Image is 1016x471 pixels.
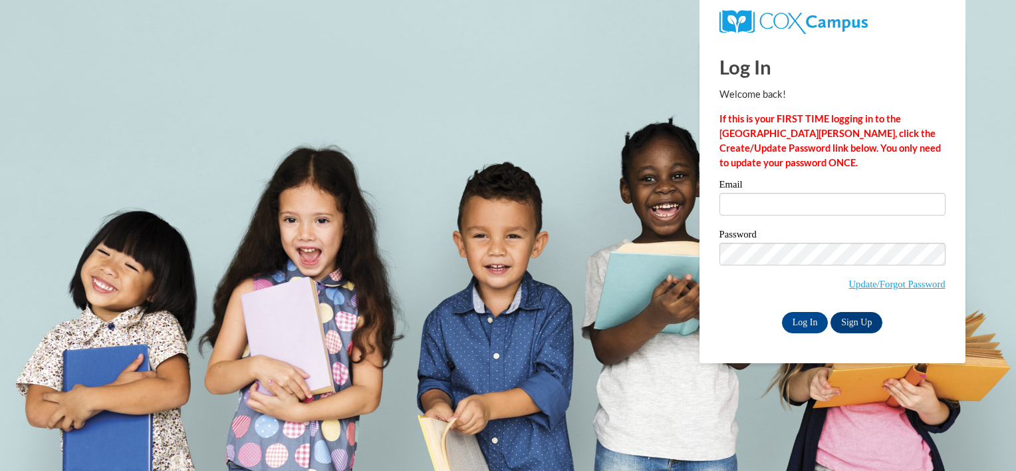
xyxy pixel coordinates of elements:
[719,53,946,80] h1: Log In
[830,312,882,333] a: Sign Up
[719,87,946,102] p: Welcome back!
[719,15,868,27] a: COX Campus
[719,10,868,34] img: COX Campus
[719,180,946,193] label: Email
[849,279,946,289] a: Update/Forgot Password
[719,113,941,168] strong: If this is your FIRST TIME logging in to the [GEOGRAPHIC_DATA][PERSON_NAME], click the Create/Upd...
[782,312,828,333] input: Log In
[719,230,946,243] label: Password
